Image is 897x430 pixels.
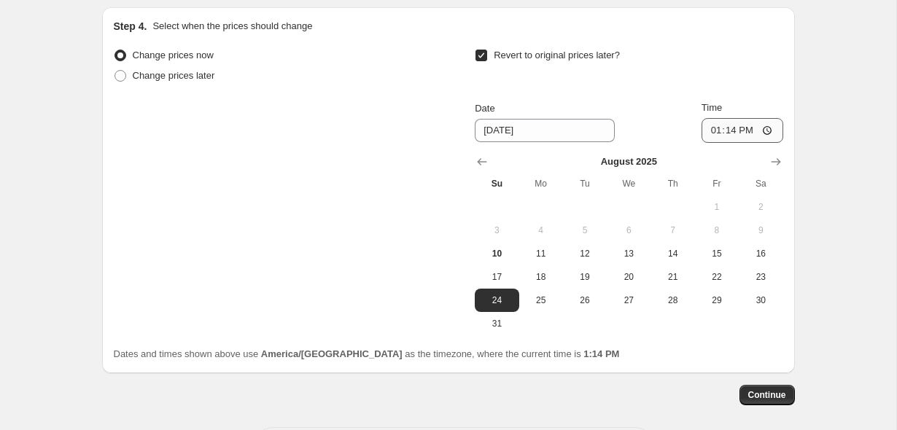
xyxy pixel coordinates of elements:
th: Tuesday [563,172,607,195]
button: Wednesday August 20 2025 [607,265,651,289]
button: Tuesday August 5 2025 [563,219,607,242]
button: Wednesday August 6 2025 [607,219,651,242]
button: Continue [739,385,795,405]
span: Th [656,178,688,189]
button: Sunday August 31 2025 [475,312,519,335]
span: 16 [745,248,777,259]
button: Show previous month, July 2025 [472,152,492,172]
span: 19 [569,271,601,283]
span: 4 [525,224,557,236]
button: Sunday August 3 2025 [475,219,519,242]
span: 20 [613,271,645,283]
button: Saturday August 16 2025 [739,242,783,265]
b: America/[GEOGRAPHIC_DATA] [261,348,403,359]
span: 3 [481,224,513,236]
span: Dates and times shown above use as the timezone, where the current time is [114,348,620,359]
span: 10 [481,248,513,259]
span: 2 [745,201,777,213]
span: Continue [748,389,786,401]
button: Sunday August 17 2025 [475,265,519,289]
th: Wednesday [607,172,651,195]
span: Change prices later [133,70,215,81]
th: Monday [519,172,563,195]
button: Monday August 25 2025 [519,289,563,312]
span: 1 [701,201,733,213]
button: Saturday August 23 2025 [739,265,783,289]
span: 30 [745,294,777,306]
button: Saturday August 9 2025 [739,219,783,242]
button: Tuesday August 19 2025 [563,265,607,289]
span: 28 [656,294,688,306]
th: Saturday [739,172,783,195]
button: Wednesday August 27 2025 [607,289,651,312]
span: 27 [613,294,645,306]
span: 24 [481,294,513,306]
span: 26 [569,294,601,306]
button: Tuesday August 26 2025 [563,289,607,312]
span: Change prices now [133,50,214,60]
button: Monday August 18 2025 [519,265,563,289]
span: 12 [569,248,601,259]
button: Monday August 11 2025 [519,242,563,265]
span: 18 [525,271,557,283]
button: Thursday August 28 2025 [651,289,694,312]
button: Sunday August 24 2025 [475,289,519,312]
b: 1:14 PM [583,348,619,359]
th: Friday [695,172,739,195]
span: 31 [481,318,513,329]
span: 22 [701,271,733,283]
span: 21 [656,271,688,283]
p: Select when the prices should change [152,19,312,34]
button: Thursday August 21 2025 [651,265,694,289]
span: Fr [701,178,733,189]
span: 17 [481,271,513,283]
span: 5 [569,224,601,236]
span: 13 [613,248,645,259]
button: Monday August 4 2025 [519,219,563,242]
button: Tuesday August 12 2025 [563,242,607,265]
th: Sunday [475,172,519,195]
span: Sa [745,178,777,189]
span: Su [481,178,513,189]
span: 14 [656,248,688,259]
button: Friday August 8 2025 [695,219,739,242]
span: 15 [701,248,733,259]
span: Time [702,102,722,113]
span: 23 [745,271,777,283]
span: Mo [525,178,557,189]
button: Friday August 22 2025 [695,265,739,289]
span: We [613,178,645,189]
button: Today Sunday August 10 2025 [475,242,519,265]
button: Saturday August 30 2025 [739,289,783,312]
span: 11 [525,248,557,259]
span: 6 [613,224,645,236]
button: Thursday August 7 2025 [651,219,694,242]
h2: Step 4. [114,19,147,34]
button: Saturday August 2 2025 [739,195,783,219]
th: Thursday [651,172,694,195]
button: Friday August 15 2025 [695,242,739,265]
span: 29 [701,294,733,306]
span: 9 [745,224,777,236]
span: Revert to original prices later? [494,50,620,60]
button: Wednesday August 13 2025 [607,242,651,265]
button: Show next month, September 2025 [766,152,786,172]
input: 8/10/2025 [475,119,615,142]
span: 8 [701,224,733,236]
button: Thursday August 14 2025 [651,242,694,265]
span: 7 [656,224,688,236]
input: 12:00 [702,118,783,143]
span: 25 [525,294,557,306]
button: Friday August 1 2025 [695,195,739,219]
span: Date [475,103,494,114]
button: Friday August 29 2025 [695,289,739,312]
span: Tu [569,178,601,189]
